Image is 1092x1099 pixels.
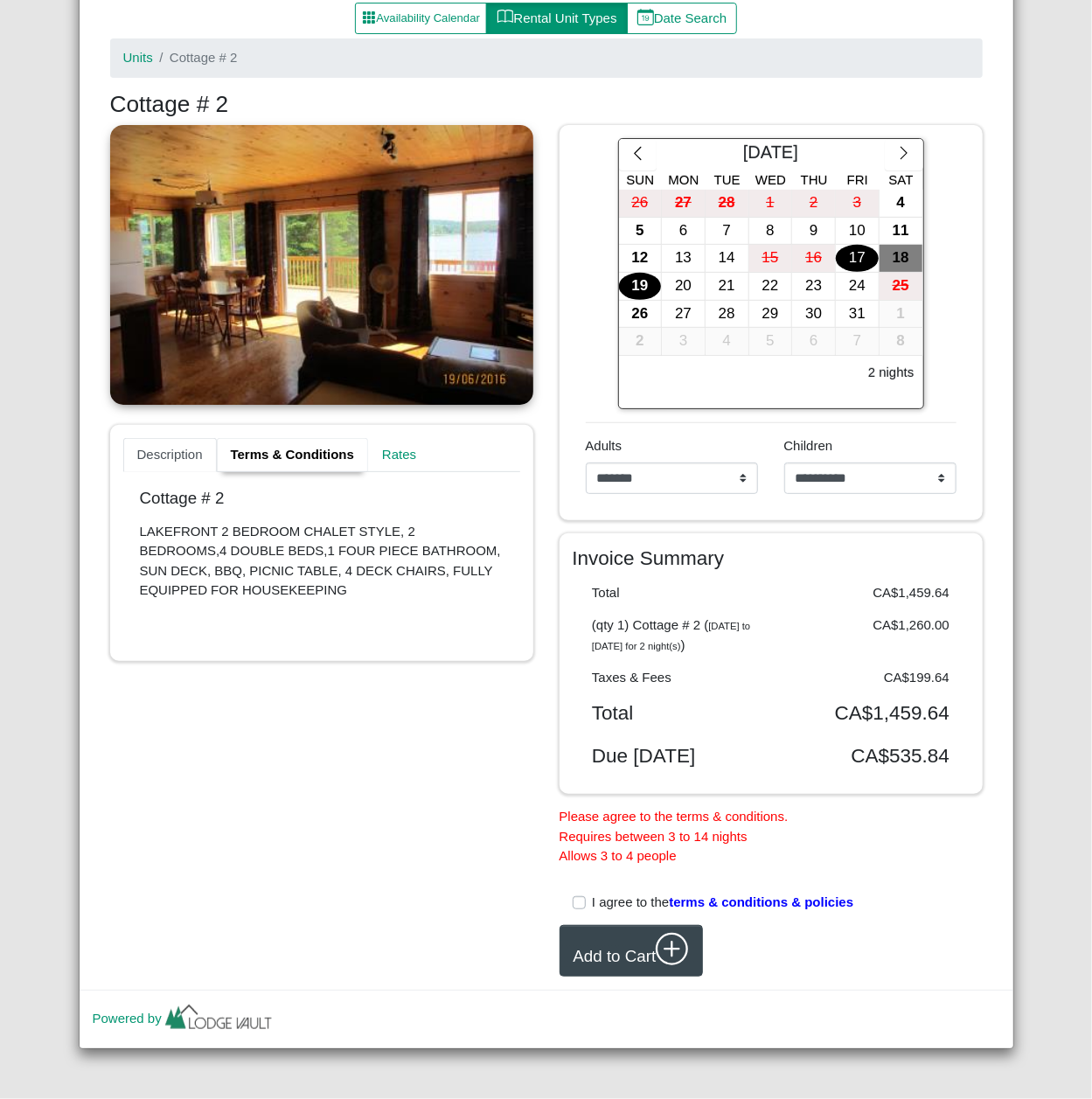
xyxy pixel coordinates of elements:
div: 14 [706,245,748,272]
svg: book [497,9,514,25]
span: Mon [669,172,699,187]
div: 15 [749,245,792,272]
div: 26 [619,190,662,217]
div: 27 [662,190,705,217]
button: 28 [706,190,749,218]
div: 2 [792,190,835,217]
h3: Cottage # 2 [110,91,983,119]
button: 4 [706,328,749,356]
button: calendar dateDate Search [627,3,738,34]
span: Adults [586,438,623,453]
div: 11 [880,218,922,245]
li: Please agree to the terms & conditions. [560,807,983,827]
div: Total [579,701,771,725]
img: lv-small.ca335149.png [162,1000,275,1039]
button: 23 [792,273,836,301]
button: 2 [619,328,663,356]
div: 28 [706,301,748,328]
div: 7 [836,328,879,355]
div: 29 [749,301,792,328]
button: 30 [792,301,836,329]
div: 9 [792,218,835,245]
div: 5 [619,218,662,245]
p: LAKEFRONT 2 BEDROOM CHALET STYLE, 2 BEDROOMS,4 DOUBLE BEDS,1 FOUR PIECE BATHROOM, SUN DECK, BBQ, ... [140,522,504,601]
span: Cottage # 2 [170,50,238,65]
span: Thu [801,172,828,187]
button: 2 [792,190,836,218]
div: 24 [836,273,879,300]
li: Requires between 3 to 14 nights [560,827,983,847]
div: 5 [749,328,792,355]
button: 1 [749,190,793,218]
span: Fri [847,172,868,187]
button: 14 [706,245,749,273]
svg: plus circle [656,933,689,966]
button: 11 [880,218,923,246]
div: CA$1,459.64 [771,701,963,725]
button: 8 [749,218,793,246]
div: 30 [792,301,835,328]
div: (qty 1) Cottage # 2 ( ) [579,616,771,655]
button: 17 [836,245,880,273]
div: 28 [706,190,748,217]
div: 25 [880,273,922,300]
i: [DATE] to [DATE] for 2 night(s) [592,621,750,651]
div: 6 [792,328,835,355]
button: 21 [706,273,749,301]
button: 29 [749,301,793,329]
button: bookRental Unit Types [486,3,627,34]
div: 8 [880,328,922,355]
div: 22 [749,273,792,300]
div: CA$535.84 [771,744,963,768]
div: 16 [792,245,835,272]
button: 4 [880,190,923,218]
button: 6 [792,328,836,356]
span: terms & conditions & policies [669,894,853,909]
span: Sat [889,172,914,187]
button: 20 [662,273,706,301]
div: 10 [836,218,879,245]
div: 31 [836,301,879,328]
button: 12 [619,245,663,273]
button: 27 [662,301,706,329]
span: Wed [755,172,786,187]
button: 6 [662,218,706,246]
h4: Invoice Summary [573,546,970,570]
div: 12 [619,245,662,272]
button: Add to Cartplus circle [560,925,703,977]
button: 19 [619,273,663,301]
div: 27 [662,301,705,328]
button: 5 [749,328,793,356]
p: Cottage # 2 [140,489,504,509]
button: 25 [880,273,923,301]
h6: 2 nights [868,365,915,380]
button: 13 [662,245,706,273]
a: Terms & Conditions [217,438,368,473]
div: CA$199.64 [771,668,963,688]
div: 20 [662,273,705,300]
button: 5 [619,218,663,246]
button: 3 [662,328,706,356]
button: 26 [619,190,663,218]
button: 1 [880,301,923,329]
button: 18 [880,245,923,273]
div: CA$1,260.00 [771,616,963,655]
a: Rates [368,438,430,473]
button: 9 [792,218,836,246]
button: 3 [836,190,880,218]
button: chevron right [885,139,922,170]
div: CA$1,459.64 [771,583,963,603]
div: 23 [792,273,835,300]
div: 2 [619,328,662,355]
svg: chevron left [629,145,646,162]
button: chevron left [619,139,657,170]
button: 22 [749,273,793,301]
svg: grid3x3 gap fill [362,10,376,24]
li: Allows 3 to 4 people [560,846,983,866]
a: Units [123,50,153,65]
div: 3 [836,190,879,217]
div: 18 [880,245,922,272]
div: 8 [749,218,792,245]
